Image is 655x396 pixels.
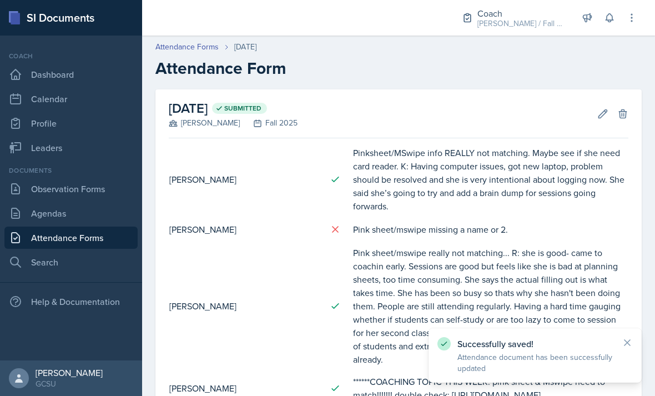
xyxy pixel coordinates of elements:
[4,227,138,249] a: Attendance Forms
[4,178,138,200] a: Observation Forms
[4,112,138,134] a: Profile
[4,251,138,273] a: Search
[352,217,628,242] td: Pink sheet/mswipe missing a name or 2.
[4,290,138,313] div: Help & Documentation
[457,338,613,349] p: Successfully saved!
[352,242,628,370] td: Pink sheet/mswipe really not matching... R: she is good- came to coachin early. Sessions are good...
[36,367,103,378] div: [PERSON_NAME]
[4,166,138,176] div: Documents
[352,142,628,217] td: Pinksheet/MSwipe info REALLY not matching. Maybe see if she need card reader. K: Having computer ...
[169,117,298,129] div: [PERSON_NAME] Fall 2025
[4,51,138,61] div: Coach
[155,58,642,78] h2: Attendance Form
[224,104,261,113] span: Submitted
[4,137,138,159] a: Leaders
[234,41,256,53] div: [DATE]
[477,7,566,20] div: Coach
[477,18,566,29] div: [PERSON_NAME] / Fall 2025
[169,98,298,118] h2: [DATE]
[169,142,321,217] td: [PERSON_NAME]
[36,378,103,389] div: GCSU
[169,217,321,242] td: [PERSON_NAME]
[4,63,138,86] a: Dashboard
[169,242,321,370] td: [PERSON_NAME]
[457,352,613,374] p: Attendance document has been successfully updated
[4,88,138,110] a: Calendar
[4,202,138,224] a: Agendas
[155,41,219,53] a: Attendance Forms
